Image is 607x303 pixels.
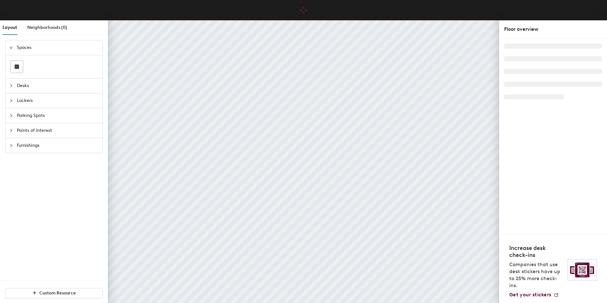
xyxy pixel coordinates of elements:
span: Lockers [17,93,99,108]
span: expanded [9,46,13,50]
span: collapsed [9,114,13,118]
span: collapsed [9,129,13,132]
span: Spaces [17,40,99,55]
span: collapsed [9,99,13,103]
span: Custom Resource [39,290,76,296]
div: Floor overview [504,25,602,33]
span: Neighborhoods (0) [27,25,67,30]
span: collapsed [9,144,13,147]
span: Layout [3,25,17,30]
span: collapsed [9,84,13,88]
span: Desks [17,78,99,93]
span: Parking Spots [17,108,99,123]
span: Points of Interest [17,123,99,138]
button: Custom Resource [5,288,103,298]
span: Furnishings [17,138,99,153]
span: Get your stickers [509,292,551,298]
img: Sticker logo [568,259,597,281]
h4: Increase desk check-ins [509,245,564,259]
p: Companies that use desk stickers have up to 25% more check-ins. [509,261,564,289]
a: Get your stickers [509,292,559,298]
